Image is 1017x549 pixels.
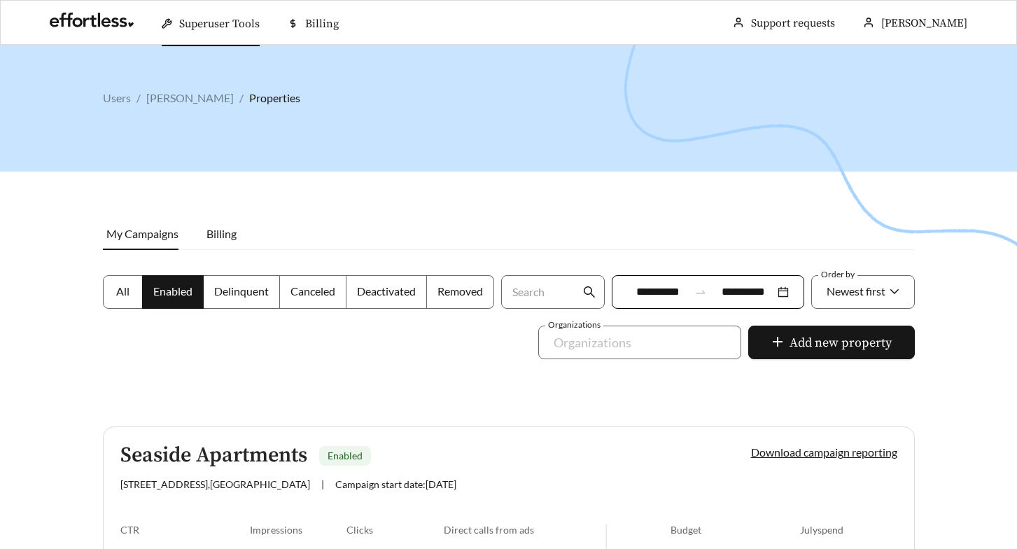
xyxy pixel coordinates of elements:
span: Enabled [153,284,192,298]
button: plusAdd new property [748,326,915,359]
span: Superuser Tools [179,17,260,31]
span: Deactivated [357,284,416,298]
span: Removed [437,284,483,298]
span: All [116,284,129,298]
span: [PERSON_NAME] [881,16,967,30]
div: July spend [800,524,897,536]
div: Clicks [346,524,444,536]
span: [STREET_ADDRESS] , [GEOGRAPHIC_DATA] [120,478,310,490]
span: Newest first [827,284,885,298]
span: My Campaigns [106,227,178,240]
div: Budget [671,524,800,536]
div: CTR [120,524,250,536]
span: swap-right [694,286,707,298]
span: to [694,286,707,298]
span: Billing [305,17,339,31]
span: Campaign start date: [DATE] [335,478,456,490]
a: Support requests [751,16,835,30]
a: Download campaign reporting [751,445,897,459]
span: Add new property [790,333,892,352]
h5: Seaside Apartments [120,444,307,467]
span: Canceled [290,284,335,298]
span: plus [771,335,784,351]
span: Delinquent [214,284,269,298]
span: | [321,478,324,490]
span: Enabled [328,450,363,461]
div: Direct calls from ads [444,524,605,536]
span: Billing [206,227,237,240]
div: Impressions [250,524,347,536]
span: search [583,286,596,298]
